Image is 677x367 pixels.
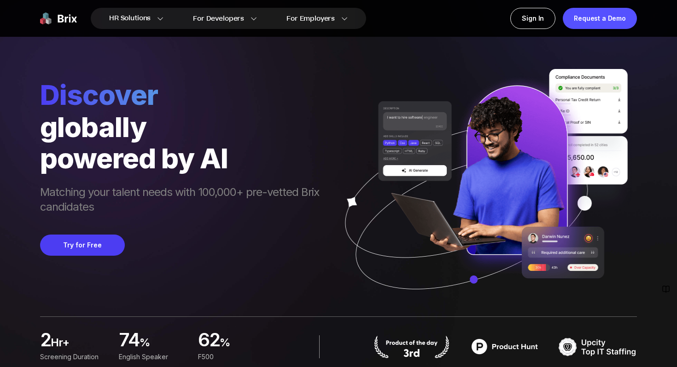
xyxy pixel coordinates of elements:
span: HR Solutions [109,11,151,26]
img: product hunt badge [466,335,544,358]
span: 2 [40,332,51,350]
img: ai generate [328,69,637,316]
img: product hunt badge [373,335,451,358]
a: Request a Demo [563,8,637,29]
span: 74 [119,332,140,350]
a: Sign In [510,8,555,29]
span: Matching your talent needs with 100,000+ pre-vetted Brix candidates [40,185,328,216]
button: Try for Free [40,235,125,256]
span: For Employers [286,14,335,23]
span: Discover [40,78,328,111]
span: % [220,335,266,354]
div: Screening duration [40,352,108,362]
span: 62 [198,332,220,350]
span: % [140,335,187,354]
div: English Speaker [119,352,187,362]
img: TOP IT STAFFING [559,335,637,358]
span: For Developers [193,14,244,23]
div: globally [40,111,328,143]
div: F500 [198,352,266,362]
div: powered by AI [40,143,328,174]
span: hr+ [51,335,108,354]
